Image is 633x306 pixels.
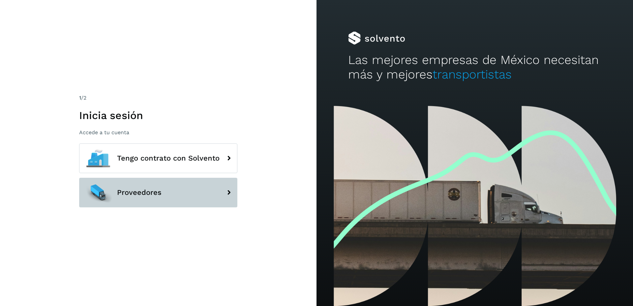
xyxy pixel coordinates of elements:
button: Tengo contrato con Solvento [79,143,237,173]
p: Accede a tu cuenta [79,129,237,136]
span: Tengo contrato con Solvento [117,154,220,162]
button: Proveedores [79,178,237,207]
div: /2 [79,94,237,102]
h2: Las mejores empresas de México necesitan más y mejores [348,53,601,82]
span: transportistas [433,67,512,81]
span: 1 [79,95,81,101]
h1: Inicia sesión [79,109,237,122]
span: Proveedores [117,189,162,197]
